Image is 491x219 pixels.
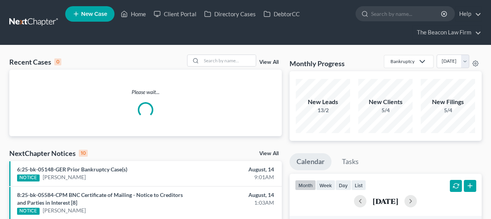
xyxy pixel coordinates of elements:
[193,173,274,181] div: 9:01AM
[201,55,256,66] input: Search by name...
[290,153,331,170] a: Calendar
[421,106,475,114] div: 5/4
[455,7,481,21] a: Help
[296,106,350,114] div: 13/2
[358,98,413,106] div: New Clients
[193,166,274,173] div: August, 14
[117,7,150,21] a: Home
[373,197,398,205] h2: [DATE]
[421,98,475,106] div: New Filings
[296,98,350,106] div: New Leads
[193,191,274,199] div: August, 14
[335,153,366,170] a: Tasks
[371,7,442,21] input: Search by name...
[335,180,351,190] button: day
[193,199,274,207] div: 1:03AM
[79,150,88,157] div: 10
[413,26,481,39] a: The Beacon Law Firm
[259,151,279,156] a: View All
[358,106,413,114] div: 5/4
[17,208,40,215] div: NOTICE
[351,180,366,190] button: list
[81,11,107,17] span: New Case
[290,59,345,68] h3: Monthly Progress
[295,180,316,190] button: month
[260,7,304,21] a: DebtorCC
[43,207,86,214] a: [PERSON_NAME]
[54,58,61,65] div: 0
[150,7,200,21] a: Client Portal
[17,175,40,181] div: NOTICE
[9,149,88,158] div: NextChapter Notices
[390,58,415,65] div: Bankruptcy
[9,57,61,67] div: Recent Cases
[17,166,127,173] a: 6:25-bk-05148-GER Prior Bankruptcy Case(s)
[316,180,335,190] button: week
[200,7,260,21] a: Directory Cases
[9,88,282,96] p: Please wait...
[259,60,279,65] a: View All
[17,192,183,206] a: 8:25-bk-05584-CPM BNC Certificate of Mailing - Notice to Creditors and Parties in Interest [8]
[43,173,86,181] a: [PERSON_NAME]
